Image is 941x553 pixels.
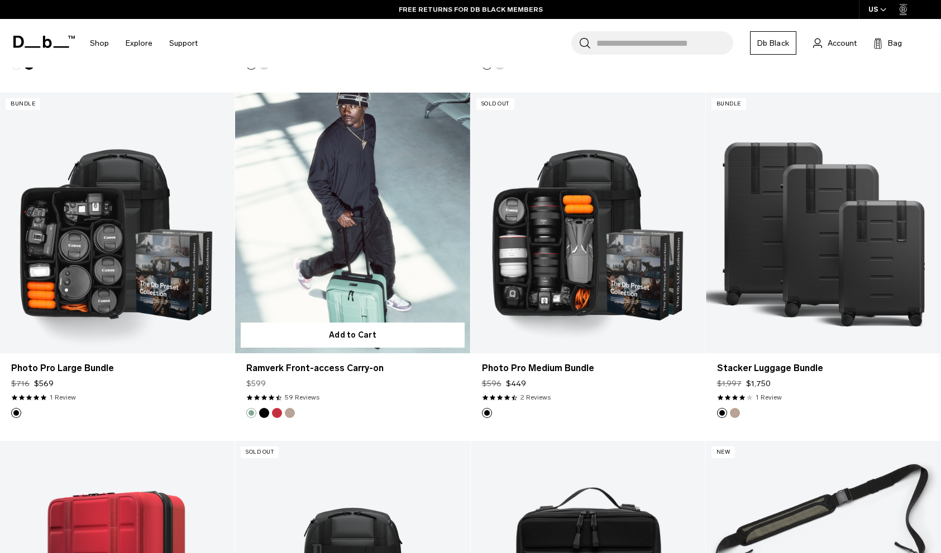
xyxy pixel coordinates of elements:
a: Photo Pro Medium Bundle [482,362,694,375]
p: Sold Out [241,446,279,458]
span: $569 [34,378,54,389]
a: 1 reviews [756,392,782,402]
a: Support [169,23,198,63]
button: Sprite Lightning Red [272,408,282,418]
a: Photo Pro Large Bundle [11,362,223,375]
a: 1 reviews [50,392,76,402]
span: Account [828,37,857,49]
nav: Main Navigation [82,19,206,68]
a: Db Black [750,31,796,55]
button: Black Out [11,408,21,418]
span: $449 [506,378,526,389]
button: Fogbow Beige [730,408,740,418]
a: Stacker Luggage Bundle [717,362,929,375]
s: $1,997 [717,378,742,389]
a: Explore [126,23,152,63]
button: Fogbow Beige [285,408,295,418]
a: Shop [90,23,109,63]
a: Stacker Luggage Bundle [706,93,940,353]
s: $716 [11,378,30,389]
p: Bundle [6,98,40,110]
a: Account [813,36,857,50]
p: New [711,446,735,458]
a: Photo Pro Medium Bundle [471,93,705,353]
a: Ramverk Front-access Carry-on [246,362,458,375]
a: 59 reviews [285,392,319,402]
button: Black Out [482,408,492,418]
button: Green Ray [246,408,256,418]
p: Bundle [711,98,746,110]
p: Sold Out [476,98,514,110]
span: Bag [888,37,902,49]
button: Black Out [259,408,269,418]
a: FREE RETURNS FOR DB BLACK MEMBERS [399,4,543,15]
s: $596 [482,378,501,389]
a: 2 reviews [520,392,551,402]
button: Add to Cart [241,323,464,348]
span: $1,750 [746,378,771,389]
button: Bag [873,36,902,50]
span: $599 [246,378,266,389]
a: Ramverk Front-access Carry-on [235,93,470,353]
button: Black Out [717,408,727,418]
